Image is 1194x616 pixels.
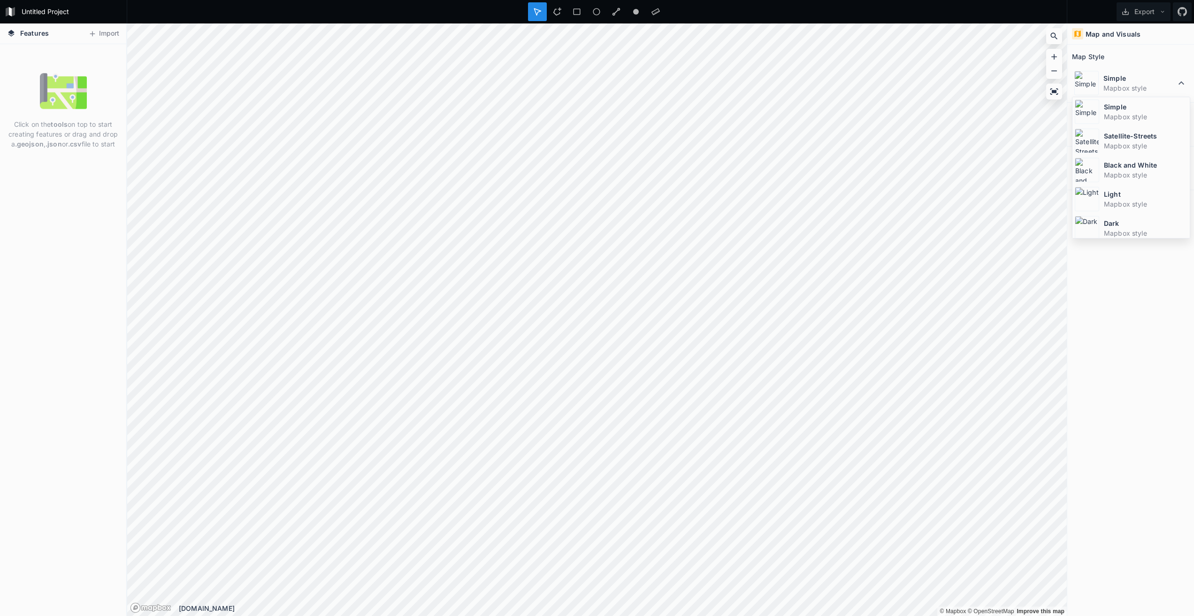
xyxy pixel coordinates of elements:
[1104,189,1187,199] dt: Light
[1104,141,1187,151] dd: Mapbox style
[46,140,62,148] strong: .json
[1104,218,1187,228] dt: Dark
[968,608,1014,615] a: OpenStreetMap
[1075,158,1099,182] img: Black and White
[1074,71,1099,95] img: Simple
[1103,83,1176,93] dd: Mapbox style
[130,602,171,613] a: Mapbox logo
[1075,216,1099,240] img: Dark
[51,120,68,128] strong: tools
[1017,608,1064,615] a: Map feedback
[1072,49,1104,64] h2: Map Style
[40,68,87,115] img: empty
[1075,129,1099,153] img: Satellite-Streets
[1104,170,1187,180] dd: Mapbox style
[179,603,1067,613] div: [DOMAIN_NAME]
[1104,102,1187,112] dt: Simple
[1086,29,1140,39] h4: Map and Visuals
[1075,187,1099,211] img: Light
[1104,131,1187,141] dt: Satellite-Streets
[1117,2,1171,21] button: Export
[1104,112,1187,122] dd: Mapbox style
[1103,73,1176,83] dt: Simple
[1104,228,1187,238] dd: Mapbox style
[68,140,82,148] strong: .csv
[84,26,124,41] button: Import
[15,140,44,148] strong: .geojson
[20,28,49,38] span: Features
[940,608,966,615] a: Mapbox
[1075,100,1099,124] img: Simple
[1104,199,1187,209] dd: Mapbox style
[1104,160,1187,170] dt: Black and White
[7,119,119,149] p: Click on the on top to start creating features or drag and drop a , or file to start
